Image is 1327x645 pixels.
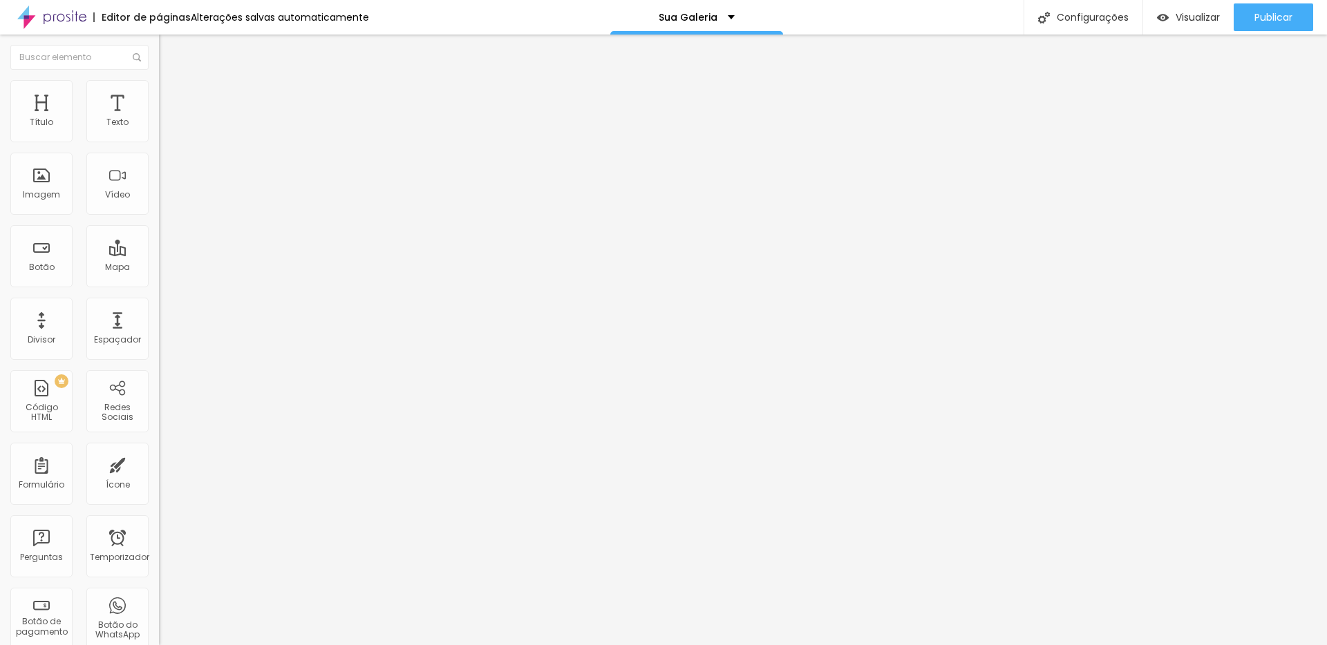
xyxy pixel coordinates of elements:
font: Botão de pagamento [16,615,68,637]
font: Título [30,116,53,128]
font: Visualizar [1176,10,1220,24]
font: Texto [106,116,129,128]
font: Temporizador [90,551,149,563]
font: Formulário [19,479,64,490]
img: view-1.svg [1157,12,1169,23]
button: Visualizar [1143,3,1234,31]
font: Botão [29,261,55,273]
font: Código HTML [26,401,58,423]
img: Ícone [1038,12,1050,23]
font: Sua Galeria [659,10,717,24]
font: Imagem [23,189,60,200]
font: Vídeo [105,189,130,200]
input: Buscar elemento [10,45,149,70]
font: Redes Sociais [102,401,133,423]
font: Ícone [106,479,130,490]
font: Perguntas [20,551,63,563]
font: Mapa [105,261,130,273]
iframe: Editor [159,35,1327,645]
font: Botão do WhatsApp [95,619,140,640]
font: Divisor [28,334,55,345]
font: Publicar [1254,10,1292,24]
font: Alterações salvas automaticamente [191,10,369,24]
img: Ícone [133,53,141,61]
font: Configurações [1057,10,1129,24]
button: Publicar [1234,3,1313,31]
font: Espaçador [94,334,141,345]
font: Editor de páginas [102,10,191,24]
